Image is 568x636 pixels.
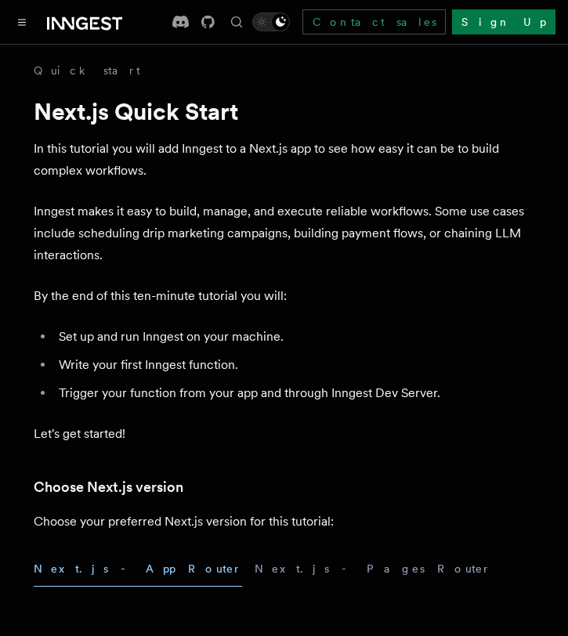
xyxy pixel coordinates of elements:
[34,97,535,125] h1: Next.js Quick Start
[34,201,535,266] p: Inngest makes it easy to build, manage, and execute reliable workflows. Some use cases include sc...
[34,476,183,498] a: Choose Next.js version
[255,551,491,587] button: Next.js - Pages Router
[34,511,535,533] p: Choose your preferred Next.js version for this tutorial:
[54,382,535,404] li: Trigger your function from your app and through Inngest Dev Server.
[302,9,446,34] a: Contact sales
[452,9,555,34] a: Sign Up
[34,138,535,182] p: In this tutorial you will add Inngest to a Next.js app to see how easy it can be to build complex...
[54,326,535,348] li: Set up and run Inngest on your machine.
[34,285,535,307] p: By the end of this ten-minute tutorial you will:
[34,551,242,587] button: Next.js - App Router
[54,354,535,376] li: Write your first Inngest function.
[227,13,246,31] button: Find something...
[252,13,290,31] button: Toggle dark mode
[13,13,31,31] button: Toggle navigation
[34,63,140,78] a: Quick start
[34,423,535,445] p: Let's get started!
